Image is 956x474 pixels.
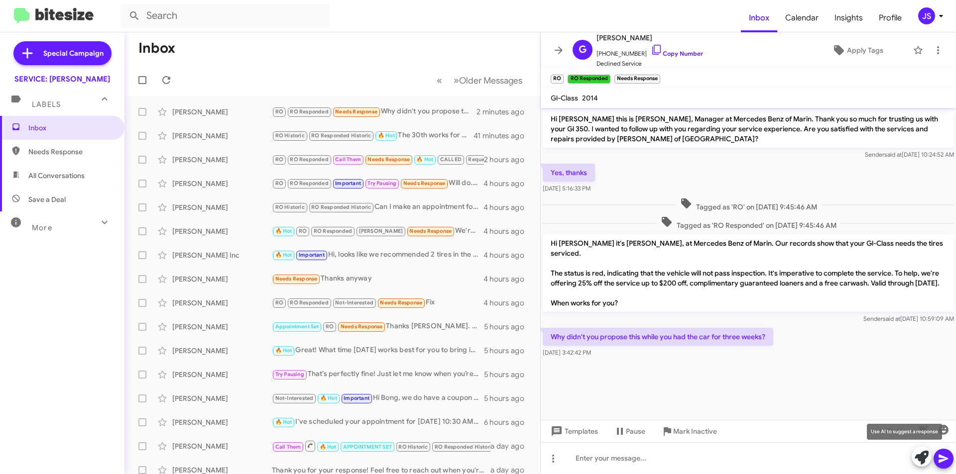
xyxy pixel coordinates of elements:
span: said at [884,151,902,158]
div: [PERSON_NAME] [172,131,272,141]
div: [PERSON_NAME] [172,202,272,212]
span: Inbox [28,123,113,133]
span: RO [275,108,283,115]
button: Templates [541,422,606,440]
span: 🔥 Hot [320,395,337,401]
span: Needs Response [335,108,377,115]
span: [PHONE_NUMBER] [597,44,703,59]
p: Hi [PERSON_NAME] it's [PERSON_NAME], at Mercedes Benz of Marin. Our records show that your Gl-Cla... [543,234,954,312]
span: Important [344,395,369,401]
small: RO [551,75,564,84]
span: RO Responded Historic [311,132,371,139]
div: 4 hours ago [483,202,532,212]
span: Requested Advisor Assist [468,156,534,163]
nav: Page navigation example [431,70,528,91]
p: Hi [PERSON_NAME] this is [PERSON_NAME], Manager at Mercedes Benz of Marin. Thank you so much for ... [543,110,954,148]
a: Copy Number [651,50,703,57]
div: [PERSON_NAME] Inc [172,250,272,260]
span: Labels [32,100,61,109]
div: We're flying back to [GEOGRAPHIC_DATA] and leaving the car here, so it won't be used much. So pro... [272,225,483,237]
div: [PERSON_NAME] [172,226,272,236]
div: 5 hours ago [484,393,532,403]
div: [PERSON_NAME] [172,274,272,284]
span: Needs Response [403,180,446,187]
span: Declined Service [597,59,703,69]
span: 🔥 Hot [275,228,292,234]
div: Hi, looks like we recommended 2 tires in the red. I can offer $91.00 ~ off 2 tires , total w/labo... [272,249,483,261]
span: Needs Response [28,147,113,157]
span: 🔥 Hot [320,444,337,450]
div: [PERSON_NAME] please call me assp [PHONE_NUMBER] [272,154,484,165]
span: RO [326,323,334,330]
span: Important [335,180,361,187]
span: 2014 [582,94,598,102]
div: [PERSON_NAME] [172,322,272,332]
div: Thanks anyway [272,273,483,284]
div: [PERSON_NAME] [172,370,272,379]
div: Fix [272,297,483,308]
span: Sender [DATE] 10:24:52 AM [865,151,954,158]
div: 4 hours ago [483,226,532,236]
div: Will do. Thank you! [272,178,483,189]
span: Older Messages [459,75,522,86]
div: [PERSON_NAME] [172,155,272,165]
span: RO Responded Historic [435,444,494,450]
div: Why didn't you propose this while you had the car for three weeks? [272,106,477,117]
span: More [32,223,52,232]
div: [PERSON_NAME] [172,179,272,189]
span: 🔥 Hot [275,419,292,425]
div: JS [918,7,935,24]
span: 🔥 Hot [378,132,395,139]
span: Gl-Class [551,94,578,102]
span: Try Pausing [275,371,304,378]
div: I've scheduled your appointment for [DATE] 10:30 AM. We look forward to seeing you then! [272,416,484,428]
span: RO [299,228,307,234]
span: RO Responded [290,299,328,306]
div: 41 minutes ago [474,131,532,141]
span: Needs Response [341,323,383,330]
span: RO Historic [275,132,305,139]
span: Needs Response [409,228,452,234]
div: Ok. Will let you know [272,440,490,452]
span: RO Responded [314,228,352,234]
span: » [454,74,459,87]
div: [PERSON_NAME] [172,298,272,308]
button: Next [448,70,528,91]
span: RO Historic [275,204,305,210]
div: 4 hours ago [483,274,532,284]
span: Needs Response [275,276,318,282]
span: 🔥 Hot [275,252,292,258]
span: [PERSON_NAME] [597,32,703,44]
span: Call Them [335,156,361,163]
span: Not-Interested [275,395,314,401]
div: The 30th works for us what time? [272,130,474,141]
a: Inbox [741,3,777,32]
span: 🔥 Hot [416,156,433,163]
span: RO Responded [290,180,328,187]
a: Calendar [777,3,827,32]
span: All Conversations [28,171,85,181]
div: 5 hours ago [484,370,532,379]
div: 4 hours ago [483,298,532,308]
a: Special Campaign [13,41,112,65]
div: [PERSON_NAME] [172,393,272,403]
button: JS [910,7,945,24]
span: APPOINTMENT SET [343,444,392,450]
button: Mark Inactive [653,422,725,440]
span: Tagged as 'RO' on [DATE] 9:45:46 AM [676,197,821,212]
span: G [579,42,587,58]
small: RO Responded [568,75,610,84]
span: CALLED [440,156,462,163]
div: Can I make an appointment for you? [272,201,483,213]
input: Search [120,4,330,28]
a: Insights [827,3,871,32]
span: Pause [626,422,645,440]
div: 5 hours ago [484,346,532,356]
span: [DATE] 5:16:33 PM [543,185,591,192]
a: Profile [871,3,910,32]
span: RO Responded Historic [311,204,371,210]
div: Use AI to suggest a response [867,424,942,440]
